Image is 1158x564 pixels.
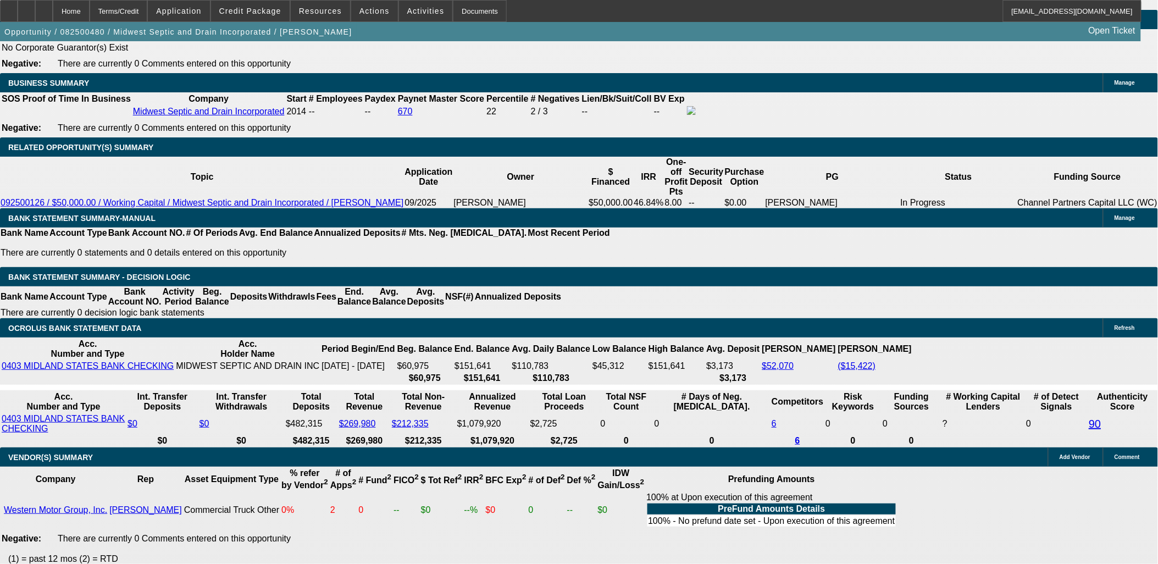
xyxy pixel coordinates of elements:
b: FICO [394,475,419,485]
td: $0 [485,492,527,528]
a: 6 [772,419,777,428]
th: 0 [882,435,941,446]
th: # Days of Neg. [MEDICAL_DATA]. [654,391,770,412]
span: Actions [359,7,390,15]
td: $110,783 [512,361,591,372]
span: There are currently 0 Comments entered on this opportunity [58,123,291,132]
sup: 2 [561,473,564,482]
th: Int. Transfer Withdrawals [199,391,284,412]
td: --% [464,492,484,528]
th: $269,980 [339,435,390,446]
th: Total Deposits [285,391,337,412]
span: There are currently 0 Comments entered on this opportunity [58,534,291,543]
th: Acc. Number and Type [1,339,174,360]
b: Lien/Bk/Suit/Coll [582,94,652,103]
b: Prefunding Amounts [728,474,815,484]
span: VENDOR(S) SUMMARY [8,453,93,462]
a: Midwest Septic and Drain Incorporated [133,107,285,116]
span: Application [156,7,201,15]
th: $3,173 [706,373,760,384]
sup: 2 [522,473,526,482]
b: Negative: [2,534,41,543]
span: There are currently 0 Comments entered on this opportunity [58,59,291,68]
th: Total Revenue [339,391,390,412]
td: 0% [281,492,329,528]
b: Def % [567,475,596,485]
th: Annualized Deposits [313,228,401,239]
td: -- [653,106,685,118]
td: 09/2025 [404,197,453,208]
span: Activities [407,7,445,15]
th: Int. Transfer Deposits [127,391,198,412]
td: [PERSON_NAME] [453,197,589,208]
a: 092500126 / $50,000.00 / Working Capital / Midwest Septic and Drain Incorporated / [PERSON_NAME] [1,198,403,207]
th: Beg. Balance [195,286,229,307]
th: $212,335 [391,435,456,446]
img: facebook-icon.png [687,106,696,115]
b: Company [36,474,76,484]
th: [PERSON_NAME] [762,339,836,360]
a: $212,335 [392,419,429,428]
b: IDW Gain/Loss [598,468,645,490]
a: [PERSON_NAME] [109,505,182,515]
a: $52,070 [762,361,794,371]
a: 6 [795,436,800,445]
b: Percentile [486,94,528,103]
div: $1,079,920 [457,419,528,429]
td: -- [567,492,596,528]
span: Refresh to pull Number of Working Capital Lenders [943,419,948,428]
a: $269,980 [339,419,376,428]
span: Credit Package [219,7,281,15]
th: # Of Periods [186,228,239,239]
b: # Employees [309,94,363,103]
sup: 2 [324,478,328,486]
th: Avg. Daily Balance [512,339,591,360]
th: Bank Account NO. [108,286,162,307]
b: # of Apps [330,468,356,490]
th: Deposits [230,286,268,307]
th: Bank Account NO. [108,228,186,239]
b: Negative: [2,123,41,132]
b: $ Tot Ref [421,475,462,485]
th: 0 [654,435,770,446]
th: Avg. End Balance [239,228,314,239]
button: Resources [291,1,350,21]
th: Funding Source [1017,157,1158,197]
th: Total Loan Proceeds [530,391,599,412]
td: $3,173 [706,361,760,372]
sup: 2 [591,473,595,482]
td: $151,641 [454,361,510,372]
td: 0 [1026,413,1087,434]
th: Acc. Number and Type [1,391,126,412]
span: RELATED OPPORTUNITY(S) SUMMARY [8,143,153,152]
td: $0.00 [724,197,765,208]
sup: 2 [640,478,644,486]
p: (1) = past 12 mos (2) = RTD [8,554,1158,564]
b: Paydex [365,94,396,103]
th: Activity Period [162,286,195,307]
sup: 2 [414,473,418,482]
th: Status [900,157,1017,197]
th: Security Deposit [689,157,724,197]
span: Comment [1115,454,1140,460]
td: -- [689,197,724,208]
th: Period Begin/End [321,339,395,360]
b: % refer by Vendor [281,468,328,490]
th: $ Financed [588,157,633,197]
td: $482,315 [285,413,337,434]
th: $110,783 [512,373,591,384]
td: $0 [420,492,463,528]
th: $1,079,920 [457,435,529,446]
button: Credit Package [211,1,290,21]
b: # Fund [358,475,391,485]
th: # Working Capital Lenders [942,391,1024,412]
th: Purchase Option [724,157,765,197]
b: PreFund Amounts Details [718,504,825,513]
a: ($15,422) [838,361,876,371]
td: Commercial Truck Other [184,492,280,528]
td: -- [364,106,396,118]
div: 100% at Upon execution of this agreement [646,493,896,528]
button: Actions [351,1,398,21]
th: Owner [453,157,589,197]
th: Most Recent Period [528,228,611,239]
